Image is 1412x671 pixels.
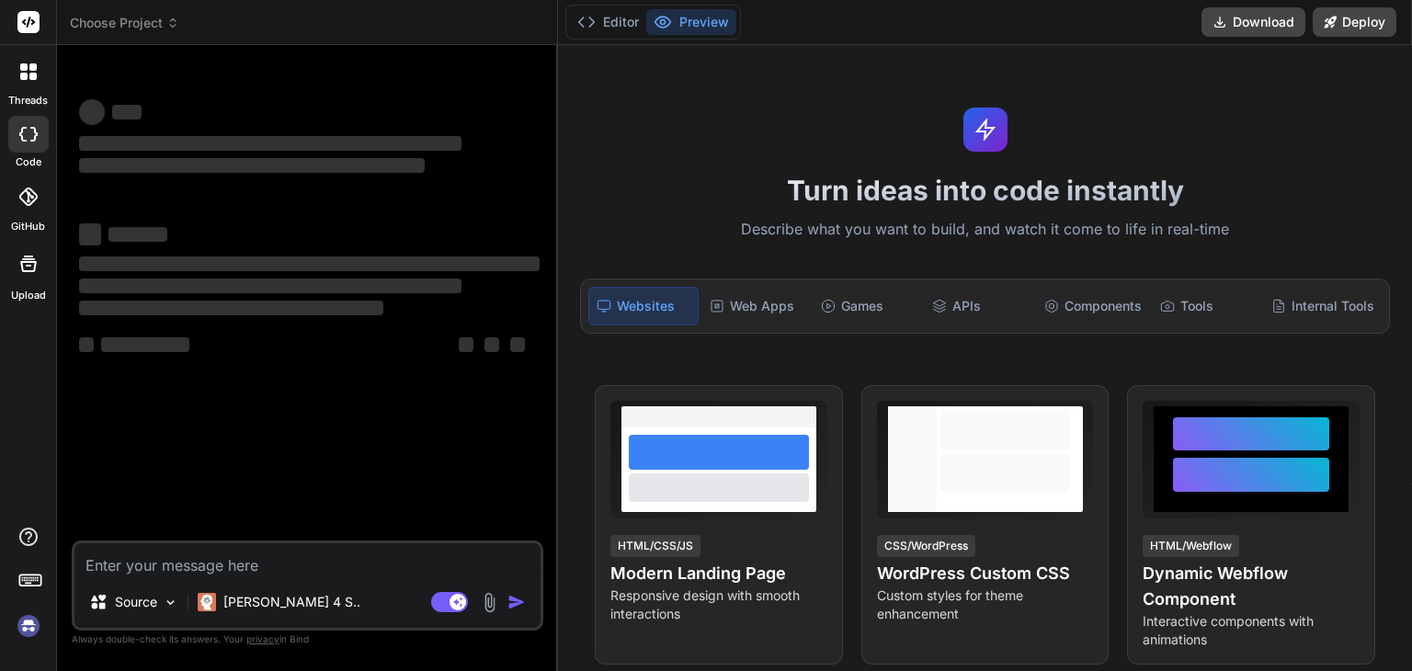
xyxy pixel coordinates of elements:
img: attachment [479,592,500,613]
label: Upload [11,288,46,303]
div: Tools [1153,287,1260,325]
button: Download [1201,7,1305,37]
div: Web Apps [702,287,810,325]
div: Components [1037,287,1149,325]
p: Source [115,593,157,611]
button: Preview [646,9,736,35]
span: ‌ [459,337,473,352]
p: Responsive design with smooth interactions [610,586,827,623]
p: Always double-check its answers. Your in Bind [72,631,543,648]
img: signin [13,610,44,642]
div: Internal Tools [1264,287,1382,325]
label: GitHub [11,219,45,234]
img: Claude 4 Sonnet [198,593,216,611]
span: ‌ [79,99,105,125]
span: ‌ [108,227,167,242]
span: ‌ [484,337,499,352]
h4: Modern Landing Page [610,561,827,586]
span: ‌ [79,301,383,315]
div: Websites [588,287,698,325]
img: Pick Models [163,595,178,610]
span: ‌ [79,256,540,271]
span: ‌ [101,337,189,352]
label: threads [8,93,48,108]
div: APIs [925,287,1032,325]
button: Deploy [1313,7,1396,37]
span: ‌ [79,136,461,151]
span: ‌ [79,223,101,245]
div: HTML/Webflow [1143,535,1239,557]
p: [PERSON_NAME] 4 S.. [223,593,360,611]
img: icon [507,593,526,611]
label: code [16,154,41,170]
span: ‌ [112,105,142,119]
span: Choose Project [70,14,179,32]
span: ‌ [79,279,461,293]
h4: Dynamic Webflow Component [1143,561,1360,612]
span: ‌ [79,158,425,173]
p: Custom styles for theme enhancement [877,586,1094,623]
span: privacy [246,633,279,644]
h1: Turn ideas into code instantly [569,174,1401,207]
p: Interactive components with animations [1143,612,1360,649]
button: Editor [570,9,646,35]
div: CSS/WordPress [877,535,975,557]
p: Describe what you want to build, and watch it come to life in real-time [569,218,1401,242]
div: Games [814,287,921,325]
span: ‌ [510,337,525,352]
span: ‌ [79,337,94,352]
div: HTML/CSS/JS [610,535,700,557]
h4: WordPress Custom CSS [877,561,1094,586]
